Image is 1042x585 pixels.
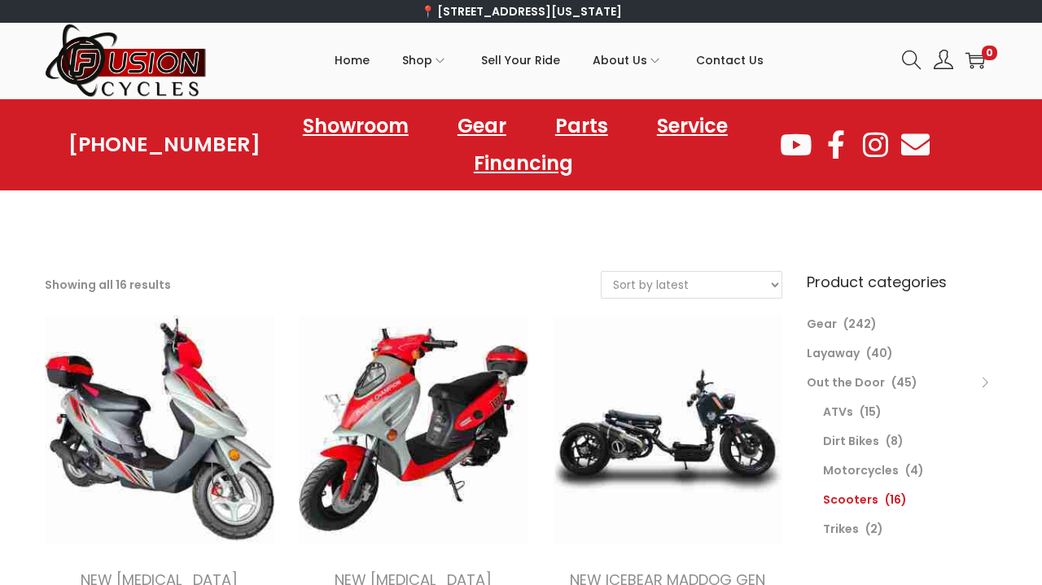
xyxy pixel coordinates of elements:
[45,273,171,296] p: Showing all 16 results
[335,24,370,97] a: Home
[441,107,523,145] a: Gear
[823,462,899,478] a: Motorcycles
[593,40,647,81] span: About Us
[481,40,560,81] span: Sell Your Ride
[696,40,764,81] span: Contact Us
[602,272,781,298] select: Shop order
[421,3,622,20] a: 📍 [STREET_ADDRESS][US_STATE]
[641,107,744,145] a: Service
[260,107,778,182] nav: Menu
[807,316,837,332] a: Gear
[866,345,893,361] span: (40)
[593,24,663,97] a: About Us
[885,491,907,508] span: (16)
[823,521,859,537] a: Trikes
[807,374,885,391] a: Out the Door
[823,404,853,420] a: ATVs
[481,24,560,97] a: Sell Your Ride
[823,433,879,449] a: Dirt Bikes
[402,40,432,81] span: Shop
[208,24,890,97] nav: Primary navigation
[402,24,449,97] a: Shop
[696,24,764,97] a: Contact Us
[335,40,370,81] span: Home
[905,462,924,478] span: (4)
[860,404,882,420] span: (15)
[843,316,877,332] span: (242)
[45,23,208,98] img: Woostify retina logo
[807,345,860,361] a: Layaway
[823,491,878,508] a: Scooters
[68,133,260,156] a: [PHONE_NUMBER]
[886,433,904,449] span: (8)
[965,50,985,70] a: 0
[865,521,883,537] span: (2)
[539,107,624,145] a: Parts
[891,374,917,391] span: (45)
[458,145,589,182] a: Financing
[287,107,425,145] a: Showroom
[807,271,997,293] h6: Product categories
